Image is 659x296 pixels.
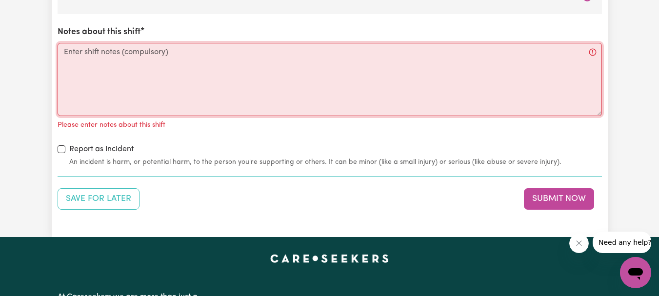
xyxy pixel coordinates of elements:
[58,188,140,210] button: Save your job report
[620,257,651,288] iframe: Button to launch messaging window
[69,157,602,167] small: An incident is harm, or potential harm, to the person you're supporting or others. It can be mino...
[593,232,651,253] iframe: Message from company
[524,188,594,210] button: Submit your job report
[69,143,134,155] label: Report as Incident
[6,7,59,15] span: Need any help?
[569,234,589,253] iframe: Close message
[58,26,140,39] label: Notes about this shift
[58,120,165,131] p: Please enter notes about this shift
[270,255,389,262] a: Careseekers home page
